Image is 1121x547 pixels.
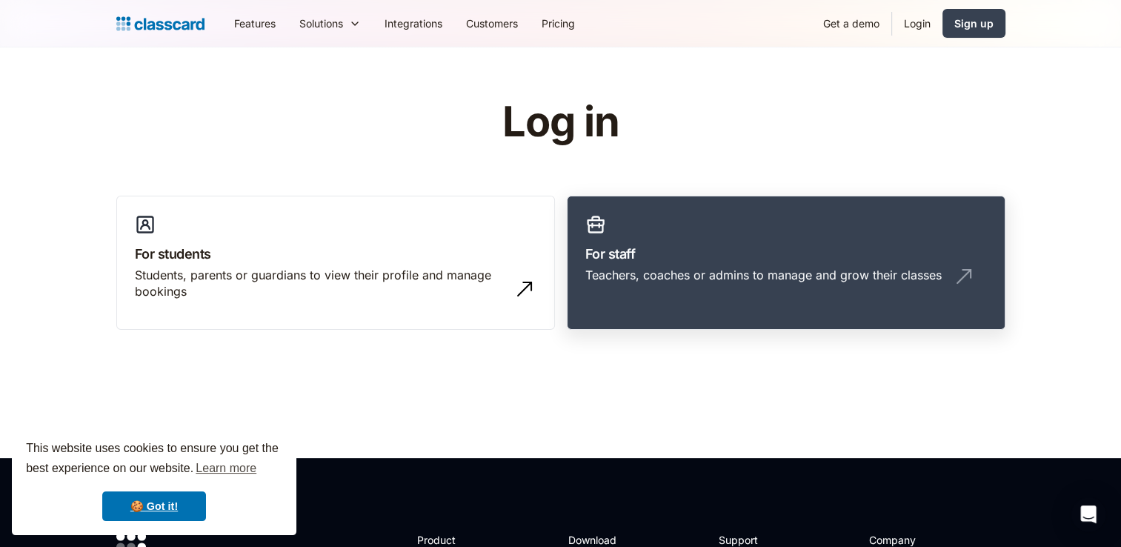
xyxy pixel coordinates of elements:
div: cookieconsent [12,425,296,535]
h3: For staff [585,244,987,264]
div: Sign up [954,16,994,31]
a: Features [222,7,287,40]
h3: For students [135,244,536,264]
div: Students, parents or guardians to view their profile and manage bookings [135,267,507,300]
span: This website uses cookies to ensure you get the best experience on our website. [26,440,282,480]
a: For studentsStudents, parents or guardians to view their profile and manage bookings [116,196,555,331]
h1: Log in [325,99,796,145]
div: Solutions [287,7,373,40]
a: Login [892,7,942,40]
a: Pricing [530,7,587,40]
a: For staffTeachers, coaches or admins to manage and grow their classes [567,196,1005,331]
div: Open Intercom Messenger [1071,497,1106,532]
div: Teachers, coaches or admins to manage and grow their classes [585,267,942,283]
a: home [116,13,204,34]
a: Sign up [942,9,1005,38]
a: learn more about cookies [193,457,259,480]
a: Integrations [373,7,454,40]
a: Get a demo [811,7,891,40]
a: dismiss cookie message [102,491,206,521]
a: Customers [454,7,530,40]
div: Solutions [299,16,343,31]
